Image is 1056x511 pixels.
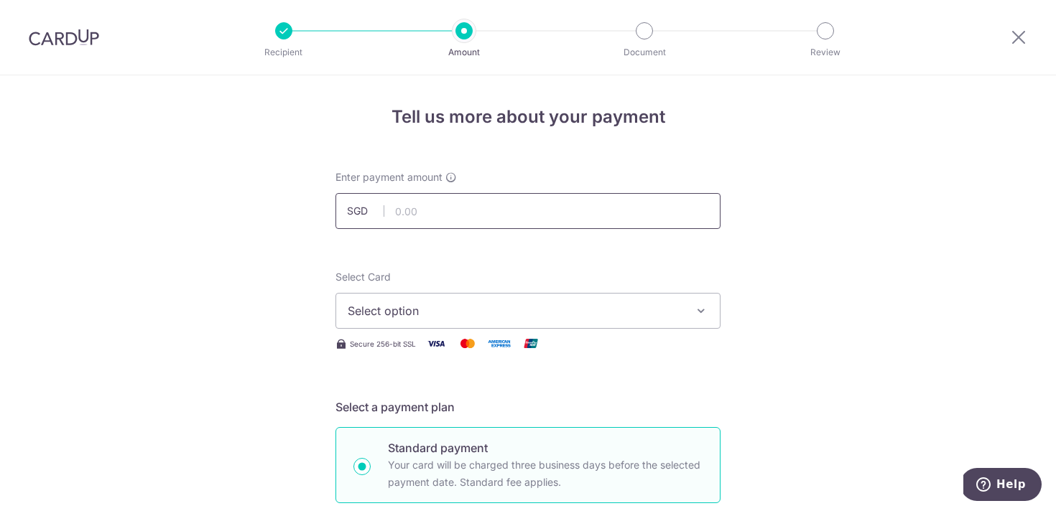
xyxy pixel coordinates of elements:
p: Document [591,45,698,60]
img: American Express [485,334,514,352]
p: Recipient [231,45,337,60]
span: Secure 256-bit SSL [350,338,416,350]
img: Visa [422,334,450,352]
h5: Select a payment plan [335,398,721,416]
button: Select option [335,293,721,329]
span: translation missing: en.payables.payment_networks.credit_card.summary.labels.select_card [335,271,391,283]
span: Select option [348,302,682,319]
iframe: Opens a widget where you can find more information [963,468,1042,504]
p: Review [772,45,879,60]
span: SGD [347,204,384,218]
h4: Tell us more about your payment [335,104,721,130]
img: Union Pay [517,334,545,352]
span: Enter payment amount [335,170,443,184]
p: Amount [411,45,517,60]
img: Mastercard [453,334,482,352]
img: CardUp [29,29,99,46]
p: Your card will be charged three business days before the selected payment date. Standard fee appl... [388,456,703,491]
p: Standard payment [388,439,703,456]
input: 0.00 [335,193,721,229]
